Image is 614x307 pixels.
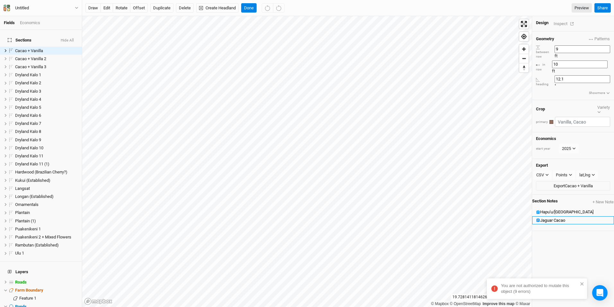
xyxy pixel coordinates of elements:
div: Plantain (1) [15,219,78,224]
h4: Export [536,163,610,168]
span: Plantain [15,210,30,215]
div: Dryland Kalo 3 [15,89,78,94]
div: Cacao + Vanilla [15,48,78,53]
div: Dryland Kalo 11 [15,153,78,159]
span: Puakenikeni 1 [15,227,41,231]
div: Dryland Kalo 10 [15,145,78,151]
span: Dryland Kalo 5 [15,105,41,110]
div: Dryland Kalo 4 [15,97,78,102]
button: Jaguar Cacao [532,216,614,224]
button: Zoom in [519,44,529,54]
span: Dryland Kalo 4 [15,97,41,102]
span: Dryland Kalo 11 [15,153,43,158]
div: Dryland Kalo 6 [15,113,78,118]
div: Inspect [554,20,576,27]
button: Duplicate [150,3,173,13]
button: Done [241,3,257,13]
a: Preview [572,3,592,13]
button: Find my location [519,32,529,41]
button: Showmore [589,90,610,96]
span: Dryland Kalo 6 [15,113,41,118]
div: Puakenikeni 2 + Mixed Flowers [15,235,78,240]
div: Dryland Kalo 7 [15,121,78,126]
button: CSV [533,170,552,180]
div: Untitled [15,5,29,11]
span: Ulu 1 [15,251,24,256]
a: Maxar [515,302,530,306]
div: Dryland Kalo 9 [15,137,78,143]
div: lat,lng [579,172,590,178]
div: Open Intercom Messenger [592,285,608,301]
div: Dryland Kalo 5 [15,105,78,110]
div: start year [536,146,558,151]
button: 2025 [559,144,579,153]
div: You are not authorized to mutate this object (9 errors) [501,283,578,294]
div: Puakenikeni 1 [15,227,78,232]
span: Dryland Kalo 1 [15,72,41,77]
div: Design [536,20,548,26]
button: Undo (^z) [262,3,273,13]
span: Sections [8,38,31,43]
div: primary [536,120,548,125]
div: Kukui (Established) [15,178,78,183]
span: Rambutan (Established) [15,243,59,247]
div: Rambutan (Established) [15,243,78,248]
div: Jaguar Cacao [540,218,610,223]
div: Plantain [15,210,78,215]
button: Hapu'u/[GEOGRAPHIC_DATA] [532,208,614,216]
span: ° [555,83,556,88]
span: Puakenikeni 2 + Mixed Flowers [15,235,71,239]
button: Delete [176,3,194,13]
div: Dryland Kalo 8 [15,129,78,134]
span: Dryland Kalo 3 [15,89,41,94]
button: Reset bearing to north [519,63,529,72]
div: Dryland Kalo 2 [15,80,78,86]
span: Langsat [15,186,30,191]
span: Hardwood (Brazilian Cherry?) [15,170,67,174]
h4: Geometry [536,36,554,42]
button: ExportCacao + Vanilla [536,181,610,191]
span: Cacao + Vanilla [15,48,43,53]
a: Mapbox [431,302,449,306]
span: Dryland Kalo 8 [15,129,41,134]
button: close [580,281,584,287]
a: OpenStreetMap [450,302,481,306]
div: Ulu 1 [15,251,78,256]
div: Economics [20,20,40,26]
h4: Layers [4,265,78,278]
input: Vanilla, Cacao [555,117,610,127]
span: Cacao + Vanilla 3 [15,64,46,69]
span: Patterns [589,36,610,42]
button: Patterns [589,35,610,42]
button: Points [553,170,575,180]
button: Zoom out [519,54,529,63]
div: Points [556,172,567,178]
button: Untitled [3,5,79,12]
button: Share [594,3,611,13]
div: Cacao + Vanilla 2 [15,56,78,61]
a: Improve this map [483,302,514,306]
div: in row [536,62,552,72]
div: heading [536,78,555,87]
a: Fields [4,20,15,25]
div: 19.72814118146263 , -155.09792907600567 [451,294,532,301]
button: offset [130,3,148,13]
span: Dryland Kalo 7 [15,121,41,126]
div: Hapu'u/Cacao [540,209,610,215]
h4: Crop [536,107,545,112]
div: CSV [536,172,544,178]
div: Ornamentals [15,202,78,207]
span: Plantain (1) [15,219,36,223]
canvas: Map [82,16,532,307]
span: Dryland Kalo 2 [15,80,41,85]
span: ft [555,53,557,58]
span: Enter fullscreen [519,19,529,29]
button: lat,lng [576,170,598,180]
div: Dryland Kalo 1 [15,72,78,78]
span: Dryland Kalo 9 [15,137,41,142]
div: Cacao + Vanilla 3 [15,64,78,70]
